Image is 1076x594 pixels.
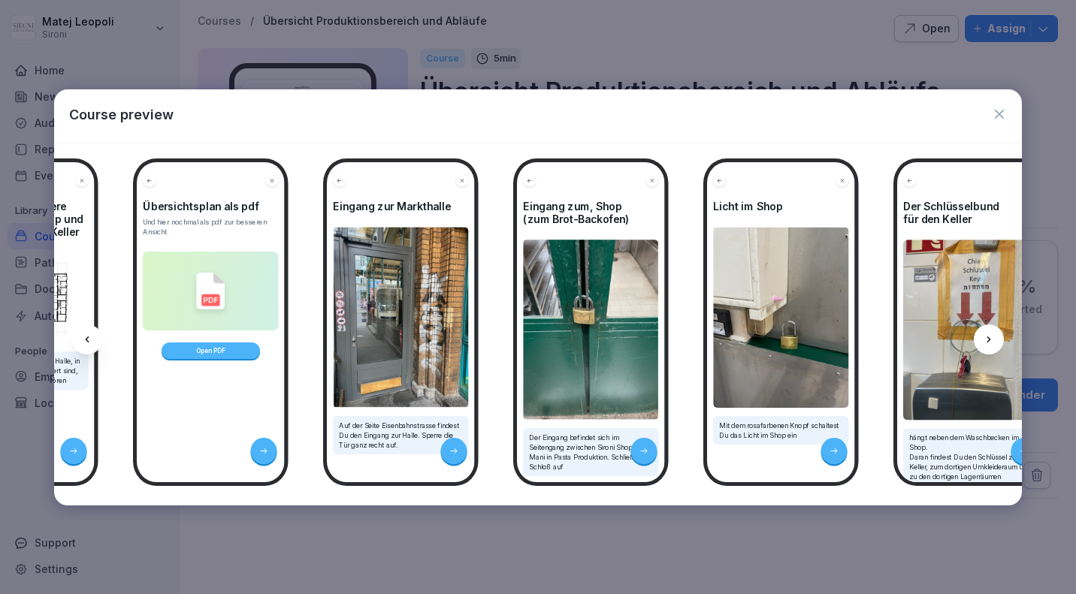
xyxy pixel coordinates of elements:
h4: Übersichtsplan als pdf [143,200,279,213]
p: Der Eingang befindet sich im Seitengang zwischen Sironi Shop und Mani in Pasta Produktion. Schlie... [529,433,653,472]
img: Image and Text preview image [523,240,659,420]
img: Image and Text preview image [333,227,469,408]
img: pdf_icon.svg [196,272,225,309]
p: Auf der Seite Eisenbahnstrasse findest Du den Eingang zur Halle. Sperre die Tür ganz recht auf. [339,420,463,449]
p: hängt neben dem Waschbecken im Shop. Daran findest Du den Schlüssel zum Keller, zum dortigen Umkl... [909,433,1033,481]
p: Mit dem rosafarbenen Knopf schaltest Du das Licht im Shop ein [719,421,843,440]
h4: Der Schlüsselbund für den Keller [903,200,1039,225]
h4: Eingang zur Markthalle [333,200,469,213]
p: Und hier nochmal als pdf zur besseren Ansicht [143,217,279,237]
h4: Licht im Shop [713,200,849,213]
img: Image and Text preview image [903,240,1039,420]
img: Image and Text preview image [713,227,849,408]
div: Open PDF [161,342,259,359]
h4: Eingang zum, Shop (zum Brot-Backofen) [523,200,659,225]
p: Course preview [69,104,174,125]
